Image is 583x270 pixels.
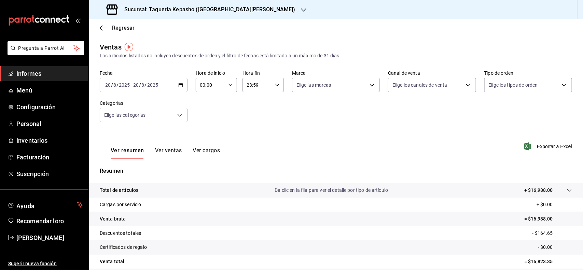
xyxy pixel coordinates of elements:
font: Tipo de orden [484,71,514,76]
font: Ayuda [16,202,35,210]
button: abrir_cajón_menú [75,18,81,23]
font: Menú [16,87,32,94]
button: Regresar [100,25,135,31]
input: ---- [119,82,130,88]
font: Da clic en la fila para ver el detalle por tipo de artículo [275,187,388,193]
input: -- [133,82,139,88]
font: Suscripción [16,170,49,177]
font: / [116,82,119,88]
font: Sucursal: Taquería Kepasho ([GEOGRAPHIC_DATA][PERSON_NAME]) [124,6,295,13]
input: -- [141,82,145,88]
font: Elige los canales de venta [392,82,447,88]
font: Facturación [16,154,49,161]
font: Certificados de regalo [100,244,147,250]
font: Total de artículos [100,187,138,193]
font: Resumen [100,168,123,174]
font: Ver resumen [111,147,144,154]
font: Hora de inicio [196,71,225,76]
font: Venta total [100,259,124,264]
font: - [131,82,132,88]
font: Pregunta a Parrot AI [18,45,65,51]
font: Canal de venta [388,71,420,76]
font: + $16,988.00 [524,187,553,193]
font: Elige los tipos de orden [489,82,538,88]
font: Elige las categorías [104,112,146,118]
font: - $164.65 [532,230,553,236]
font: - $0.00 [538,244,553,250]
font: Ventas [100,43,122,51]
font: Recomendar loro [16,217,64,225]
font: = $16,988.00 [524,216,553,222]
a: Pregunta a Parrot AI [5,49,84,57]
font: Ver cargos [193,147,220,154]
font: / [111,82,113,88]
font: Personal [16,120,41,127]
font: Venta bruta [100,216,126,222]
img: Marcador de información sobre herramientas [125,43,133,51]
input: ---- [147,82,158,88]
div: pestañas de navegación [111,147,220,159]
input: -- [105,82,111,88]
font: Elige las marcas [296,82,331,88]
font: Ver ventas [155,147,182,154]
font: / [139,82,141,88]
font: Categorías [100,101,123,106]
font: Marca [292,71,306,76]
font: Fecha [100,71,113,76]
font: = $16,823.35 [524,259,553,264]
font: Configuración [16,103,56,111]
font: [PERSON_NAME] [16,234,64,241]
button: Exportar a Excel [525,142,572,151]
font: Cargas por servicio [100,202,141,207]
font: / [145,82,147,88]
font: Hora fin [242,71,260,76]
font: Exportar a Excel [537,144,572,149]
font: + $0.00 [537,202,553,207]
font: Regresar [112,25,135,31]
button: Pregunta a Parrot AI [8,41,84,55]
font: Descuentos totales [100,230,141,236]
font: Sugerir nueva función [8,261,57,266]
font: Informes [16,70,41,77]
font: Los artículos listados no incluyen descuentos de orden y el filtro de fechas está limitado a un m... [100,53,341,58]
input: -- [113,82,116,88]
font: Inventarios [16,137,47,144]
